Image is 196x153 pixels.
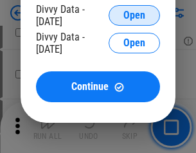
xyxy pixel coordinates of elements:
[109,5,160,26] button: Open
[71,82,109,92] span: Continue
[36,3,109,28] div: Divvy Data - [DATE]
[114,82,125,93] img: Continue
[109,33,160,53] button: Open
[123,10,145,21] span: Open
[36,71,160,102] button: ContinueContinue
[123,38,145,48] span: Open
[36,31,109,55] div: Divvy Data - [DATE]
